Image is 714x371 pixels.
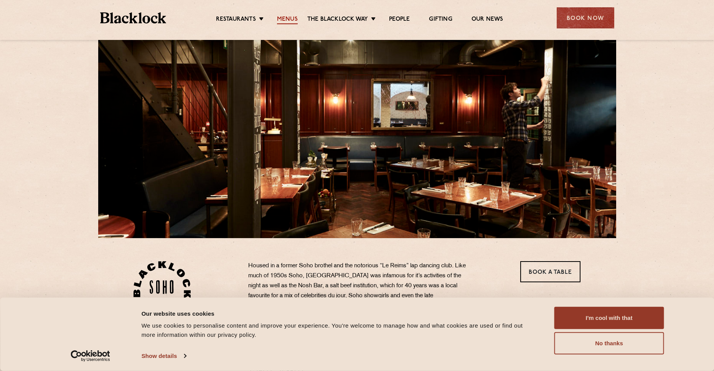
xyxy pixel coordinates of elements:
[307,16,368,24] a: The Blacklock Way
[248,261,475,331] p: Housed in a former Soho brothel and the notorious “Le Reims” lap dancing club. Like much of 1950s...
[277,16,298,24] a: Menus
[554,307,664,329] button: I'm cool with that
[520,261,580,282] a: Book a Table
[557,7,614,28] div: Book Now
[142,321,537,340] div: We use cookies to personalise content and improve your experience. You're welcome to manage how a...
[134,261,191,319] img: Soho-stamp-default.svg
[216,16,256,24] a: Restaurants
[100,12,167,23] img: BL_Textured_Logo-footer-cropped.svg
[389,16,410,24] a: People
[554,332,664,354] button: No thanks
[142,309,537,318] div: Our website uses cookies
[472,16,503,24] a: Our News
[429,16,452,24] a: Gifting
[142,350,186,362] a: Show details
[57,350,124,362] a: Usercentrics Cookiebot - opens in a new window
